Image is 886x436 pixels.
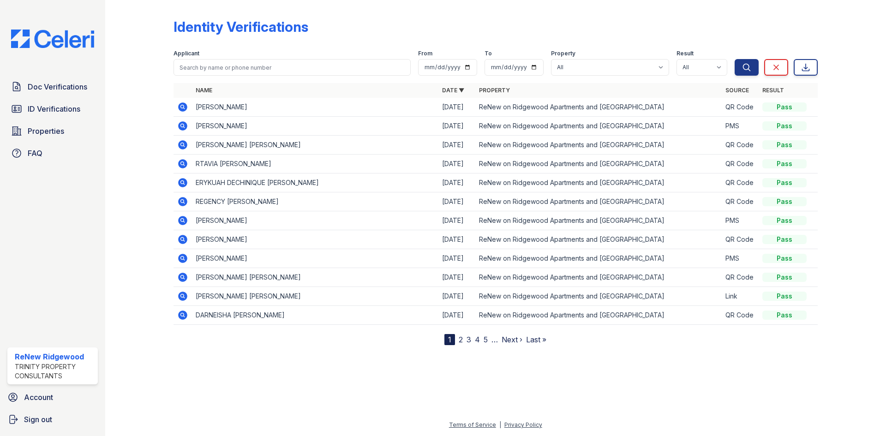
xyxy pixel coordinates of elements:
td: QR Code [722,268,759,287]
td: [DATE] [438,268,475,287]
td: QR Code [722,136,759,155]
div: Pass [762,235,807,244]
td: [PERSON_NAME] [PERSON_NAME] [192,287,438,306]
div: ReNew Ridgewood [15,351,94,362]
td: ReNew on Ridgewood Apartments and [GEOGRAPHIC_DATA] [475,249,722,268]
td: QR Code [722,230,759,249]
td: ReNew on Ridgewood Apartments and [GEOGRAPHIC_DATA] [475,287,722,306]
label: Property [551,50,575,57]
td: QR Code [722,306,759,325]
td: [PERSON_NAME] [192,117,438,136]
div: Trinity Property Consultants [15,362,94,381]
td: RTAVIA [PERSON_NAME] [192,155,438,173]
span: Account [24,392,53,403]
td: [DATE] [438,211,475,230]
td: QR Code [722,98,759,117]
td: [DATE] [438,155,475,173]
td: ReNew on Ridgewood Apartments and [GEOGRAPHIC_DATA] [475,306,722,325]
td: Link [722,287,759,306]
td: ReNew on Ridgewood Apartments and [GEOGRAPHIC_DATA] [475,117,722,136]
td: PMS [722,249,759,268]
td: ReNew on Ridgewood Apartments and [GEOGRAPHIC_DATA] [475,136,722,155]
td: [DATE] [438,136,475,155]
td: [PERSON_NAME] [192,249,438,268]
td: ERYKUAH DECHINIQUE [PERSON_NAME] [192,173,438,192]
a: Sign out [4,410,102,429]
a: Doc Verifications [7,78,98,96]
a: Account [4,388,102,406]
td: ReNew on Ridgewood Apartments and [GEOGRAPHIC_DATA] [475,268,722,287]
div: Pass [762,197,807,206]
div: Pass [762,140,807,149]
td: [PERSON_NAME] [PERSON_NAME] [192,136,438,155]
div: 1 [444,334,455,345]
a: Date ▼ [442,87,464,94]
td: ReNew on Ridgewood Apartments and [GEOGRAPHIC_DATA] [475,98,722,117]
a: Next › [502,335,522,344]
img: CE_Logo_Blue-a8612792a0a2168367f1c8372b55b34899dd931a85d93a1a3d3e32e68fde9ad4.png [4,30,102,48]
a: Privacy Policy [504,421,542,428]
span: Sign out [24,414,52,425]
label: From [418,50,432,57]
td: [DATE] [438,192,475,211]
label: To [485,50,492,57]
div: Pass [762,273,807,282]
span: FAQ [28,148,42,159]
td: QR Code [722,192,759,211]
td: ReNew on Ridgewood Apartments and [GEOGRAPHIC_DATA] [475,192,722,211]
a: 3 [467,335,471,344]
a: Property [479,87,510,94]
td: [PERSON_NAME] [PERSON_NAME] [192,268,438,287]
td: [DATE] [438,173,475,192]
a: FAQ [7,144,98,162]
label: Result [676,50,694,57]
td: REGENCY [PERSON_NAME] [192,192,438,211]
input: Search by name or phone number [174,59,411,76]
td: ReNew on Ridgewood Apartments and [GEOGRAPHIC_DATA] [475,230,722,249]
a: Source [725,87,749,94]
div: Pass [762,292,807,301]
td: QR Code [722,155,759,173]
td: [PERSON_NAME] [192,230,438,249]
td: [DATE] [438,249,475,268]
a: Name [196,87,212,94]
span: Properties [28,125,64,137]
td: [DATE] [438,306,475,325]
td: [DATE] [438,117,475,136]
td: PMS [722,117,759,136]
a: ID Verifications [7,100,98,118]
div: Pass [762,178,807,187]
a: Terms of Service [449,421,496,428]
td: PMS [722,211,759,230]
div: Pass [762,102,807,112]
td: [DATE] [438,287,475,306]
div: Identity Verifications [174,18,308,35]
div: Pass [762,121,807,131]
td: QR Code [722,173,759,192]
a: Last » [526,335,546,344]
td: [PERSON_NAME] [192,98,438,117]
a: 4 [475,335,480,344]
span: Doc Verifications [28,81,87,92]
a: 5 [484,335,488,344]
td: ReNew on Ridgewood Apartments and [GEOGRAPHIC_DATA] [475,173,722,192]
a: 2 [459,335,463,344]
div: Pass [762,159,807,168]
a: Properties [7,122,98,140]
div: | [499,421,501,428]
div: Pass [762,216,807,225]
td: ReNew on Ridgewood Apartments and [GEOGRAPHIC_DATA] [475,211,722,230]
div: Pass [762,311,807,320]
td: [DATE] [438,230,475,249]
td: [DATE] [438,98,475,117]
div: Pass [762,254,807,263]
a: Result [762,87,784,94]
td: DARNEISHA [PERSON_NAME] [192,306,438,325]
label: Applicant [174,50,199,57]
span: … [491,334,498,345]
td: [PERSON_NAME] [192,211,438,230]
td: ReNew on Ridgewood Apartments and [GEOGRAPHIC_DATA] [475,155,722,173]
span: ID Verifications [28,103,80,114]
